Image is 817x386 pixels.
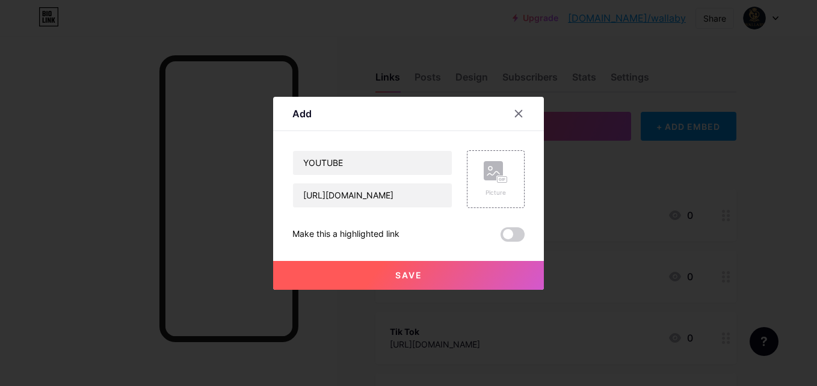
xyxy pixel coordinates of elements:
input: URL [293,183,452,207]
div: Make this a highlighted link [292,227,399,242]
button: Save [273,261,544,290]
span: Save [395,270,422,280]
div: Picture [484,188,508,197]
div: Add [292,106,312,121]
input: Title [293,151,452,175]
